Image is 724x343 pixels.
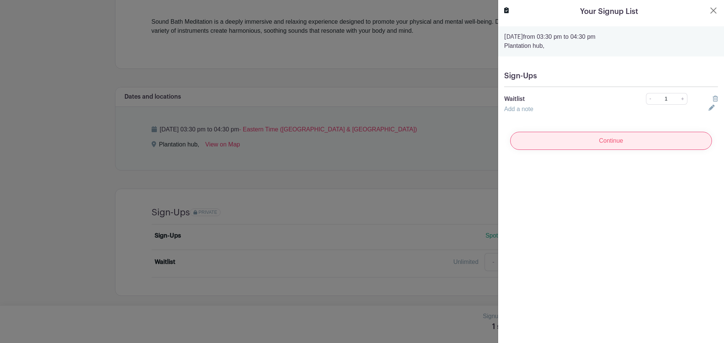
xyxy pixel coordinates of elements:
[510,132,712,150] input: Continue
[580,6,638,17] h5: Your Signup List
[504,106,533,112] a: Add a note
[504,32,718,41] p: from 03:30 pm to 04:30 pm
[709,6,718,15] button: Close
[504,41,718,50] p: Plantation hub,
[678,93,687,105] a: +
[646,93,654,105] a: -
[504,72,718,81] h5: Sign-Ups
[504,34,523,40] strong: [DATE]
[504,95,625,104] p: Waitlist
